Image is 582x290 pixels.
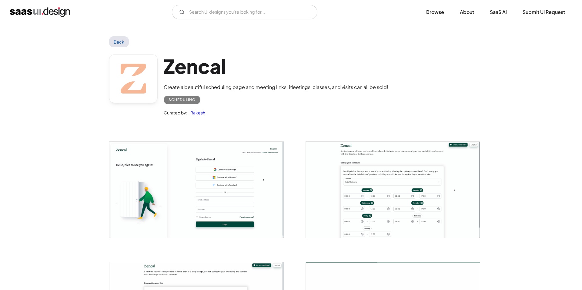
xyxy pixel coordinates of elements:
a: home [10,7,70,17]
a: SaaS Ai [483,5,514,19]
h1: Zencal [164,54,388,78]
a: Submit UI Request [515,5,572,19]
img: 643e46c3c451833b3f58a181_Zencal%20-%20Setup%20schedule.png [306,142,480,238]
a: Back [109,36,129,47]
a: open lightbox [109,142,283,238]
div: Scheduling [169,96,196,104]
a: About [453,5,481,19]
a: open lightbox [306,142,480,238]
form: Email Form [172,5,317,19]
div: Create a beautiful scheduling page and meeting links. Meetings, classes, and visits can all be sold! [164,84,388,91]
input: Search UI designs you're looking for... [172,5,317,19]
div: Curated by: [164,109,187,116]
a: Browse [419,5,451,19]
img: 643e46c38d1560301a0feb24_Zencal%20-%20sign%20in%20page.png [109,142,283,238]
a: Rakesh [187,109,205,116]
